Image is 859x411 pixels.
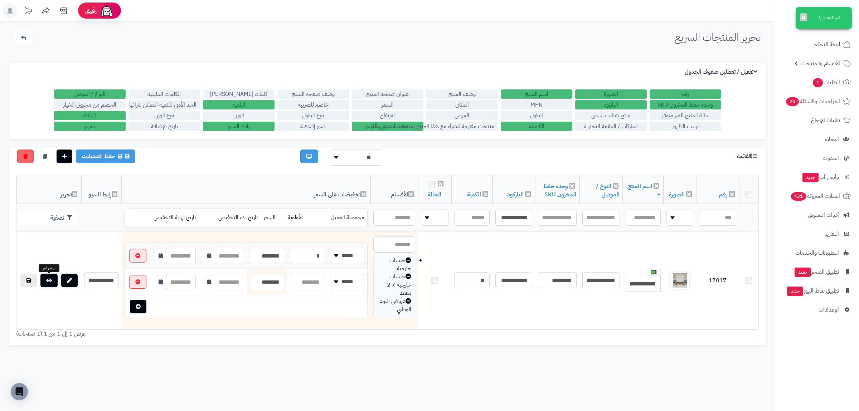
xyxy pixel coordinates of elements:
label: الخصم من مخزون الخيار [54,100,126,109]
a: العملاء [780,131,855,148]
a: المدونة [780,150,855,167]
a: وحده حفظ المخزون SKU [543,182,576,199]
div: Open Intercom Messenger [11,383,28,400]
th: تخفيضات على السعر [122,175,370,204]
td: تاريخ نهاية التخفيض [133,209,199,226]
a: تطبيق نقاط البيعجديد [780,282,855,299]
h3: تفعيل / تعطليل صفوف الجدول [685,69,759,75]
label: العرض [426,111,498,120]
label: السعر [352,100,423,109]
div: جلسات خارجية [377,256,411,273]
span: تطبيق نقاط البيع [786,286,839,296]
label: تخفيضات على السعر [352,122,423,131]
span: المدونة [823,153,839,163]
span: جديد [787,287,803,296]
span: الطلبات [812,77,840,87]
div: عرض 1 إلى 1 من 1 (1 صفحات) [11,330,388,338]
label: تحرير [54,122,126,131]
a: الباركود [507,190,524,199]
label: الحد الأدنى للكمية الممكن شرائها [128,100,200,109]
a: التقارير [780,225,855,243]
label: الكلمات الدليلية [128,89,200,99]
label: الطول [501,111,572,120]
a: الحالة [428,190,441,199]
a: المراجعات والأسئلة20 [780,93,855,110]
span: العملاء [825,134,839,144]
label: كلمات [PERSON_NAME] [203,89,275,99]
td: تاريخ بدء التخفيض [199,209,261,226]
label: الصورة [575,89,647,99]
label: تاريخ الإضافة [128,122,200,131]
span: طلبات الإرجاع [811,115,840,125]
label: ترتيب الظهور [650,122,721,131]
a: تطبيق المتجرجديد [780,263,855,280]
th: الأقسام [370,175,418,204]
span: أدوات التسويق [808,210,839,220]
a: الطلبات1 [780,74,855,91]
label: وصف صفحة المنتج [277,89,349,99]
a: اسم المنتج [627,182,660,199]
div: عروض اليوم الوطني [377,297,411,314]
span: 20 [785,97,799,107]
h3: القائمة [737,153,759,160]
a: الإعدادات [780,301,855,318]
td: مجموعة العميل [313,209,367,226]
label: حالة المنتج الغير متوفر [650,111,721,120]
label: النوع / الموديل [54,89,126,99]
label: اسم المنتج [501,89,572,99]
span: جديد [802,173,819,182]
a: لوحة التحكم [780,36,855,53]
label: الكمية [203,100,275,109]
div: استعراض [39,264,59,272]
label: الماركات / العلامة التجارية [575,122,647,131]
label: نوع الوزن [128,111,200,120]
td: السعر [261,209,285,226]
th: رابط السيو [82,175,122,204]
td: الأولوية [285,209,313,226]
span: جديد [795,268,811,277]
label: رقم [650,89,721,99]
a: حفظ التعديلات [76,150,135,163]
td: 17017 [696,232,739,329]
span: التقارير [825,229,839,239]
span: السلات المتروكة [790,191,840,201]
label: MPN [501,100,572,109]
label: الباركود [575,100,647,109]
label: الارتفاع [352,111,423,120]
h1: تحرير المنتجات السريع [675,31,761,43]
label: المكان [426,100,498,109]
label: وحده حفظ المخزون SKU [650,100,721,109]
img: العربية [651,270,656,274]
label: وصف المنتج [426,89,498,99]
label: منتج يتطلب شحن [575,111,647,120]
a: أدوات التسويق [780,206,855,224]
a: رقم [719,190,728,199]
span: تطبيق المتجر [794,267,839,277]
a: الصورة [669,190,685,199]
label: الوزن [203,111,275,120]
span: الأقسام والمنتجات [801,58,840,68]
div: تم التعديل! [796,7,852,29]
label: الحالة [54,111,126,120]
label: عنوان صفحة المنتج [352,89,423,99]
button: تصفية [18,211,78,225]
label: الأقسام [501,122,572,131]
th: تحرير [16,175,82,204]
a: النوع / الموديل [596,182,620,199]
a: السلات المتروكة431 [780,187,855,205]
div: جلسات خارجية > 2 مقعد [377,273,411,297]
span: التطبيقات والخدمات [795,248,839,258]
label: نوع الطول [277,111,349,120]
label: صور إضافية [277,122,349,131]
label: منتجات مقترحة للشراء مع هذا المنتج (منتجات تُشترى معًا) [426,122,498,131]
span: الإعدادات [819,305,839,315]
span: وآتس آب [802,172,839,182]
a: وآتس آبجديد [780,168,855,186]
span: 1 [812,78,823,88]
a: التطبيقات والخدمات [780,244,855,261]
span: لوحة التحكم [814,39,840,49]
span: المراجعات والأسئلة [785,96,840,106]
img: ai-face.png [100,4,114,18]
button: × [800,13,807,21]
label: خاضع للضريبة [277,100,349,109]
